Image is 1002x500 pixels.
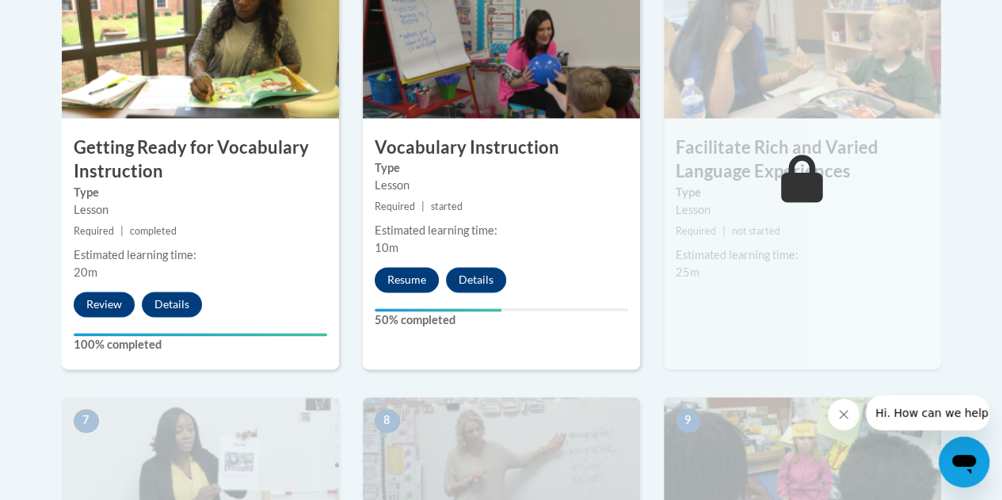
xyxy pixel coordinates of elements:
div: Your progress [74,333,327,336]
div: Lesson [375,177,628,194]
div: Lesson [74,201,327,219]
button: Review [74,292,135,317]
div: Estimated learning time: [375,222,628,239]
span: Required [74,225,114,237]
div: Lesson [676,201,929,219]
label: 50% completed [375,311,628,329]
button: Details [142,292,202,317]
h3: Getting Ready for Vocabulary Instruction [62,135,339,185]
span: 20m [74,265,97,279]
span: completed [130,225,177,237]
span: started [431,200,463,212]
iframe: Button to launch messaging window [939,437,989,487]
span: 8 [375,409,400,433]
span: Required [676,225,716,237]
span: | [120,225,124,237]
span: 10m [375,241,398,254]
span: Hi. How can we help? [10,11,128,24]
div: Estimated learning time: [676,246,929,264]
h3: Facilitate Rich and Varied Language Experiences [664,135,941,185]
span: 7 [74,409,99,433]
iframe: Message from company [866,395,989,430]
div: Estimated learning time: [74,246,327,264]
h3: Vocabulary Instruction [363,135,640,160]
label: Type [676,184,929,201]
label: Type [375,159,628,177]
span: Required [375,200,415,212]
iframe: Close message [828,399,859,430]
label: Type [74,184,327,201]
div: Your progress [375,308,501,311]
button: Resume [375,267,439,292]
span: not started [732,225,780,237]
label: 100% completed [74,336,327,353]
span: | [722,225,726,237]
span: 25m [676,265,699,279]
span: 9 [676,409,701,433]
span: | [421,200,425,212]
button: Details [446,267,506,292]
